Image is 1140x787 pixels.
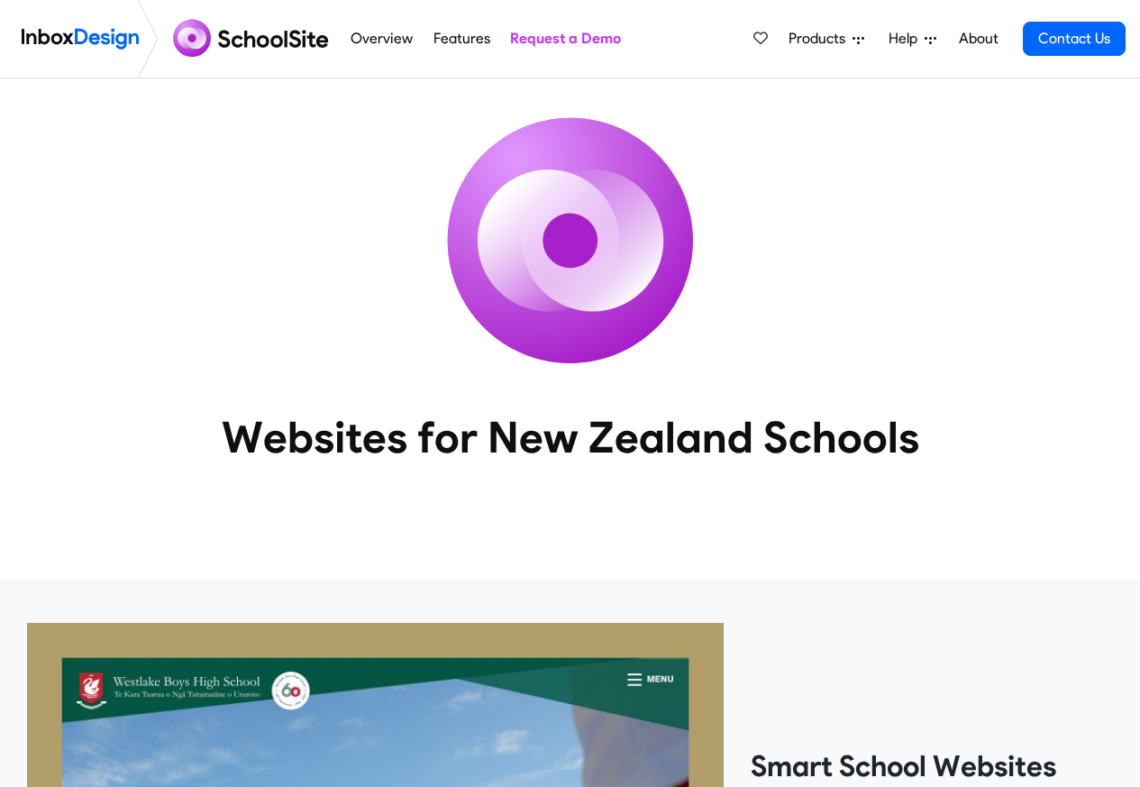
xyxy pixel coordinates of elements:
[789,28,853,50] span: Products
[881,21,944,57] a: Help
[1023,22,1126,56] a: Contact Us
[142,410,999,464] heading: Websites for New Zealand Schools
[505,21,625,57] a: Request a Demo
[953,21,1003,57] a: About
[346,21,418,57] a: Overview
[428,21,495,57] a: Features
[781,21,871,57] a: Products
[166,17,341,60] img: schoolsite logo
[889,28,925,50] span: Help
[408,78,733,403] img: icon_schoolsite.svg
[751,748,1113,784] heading: Smart School Websites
